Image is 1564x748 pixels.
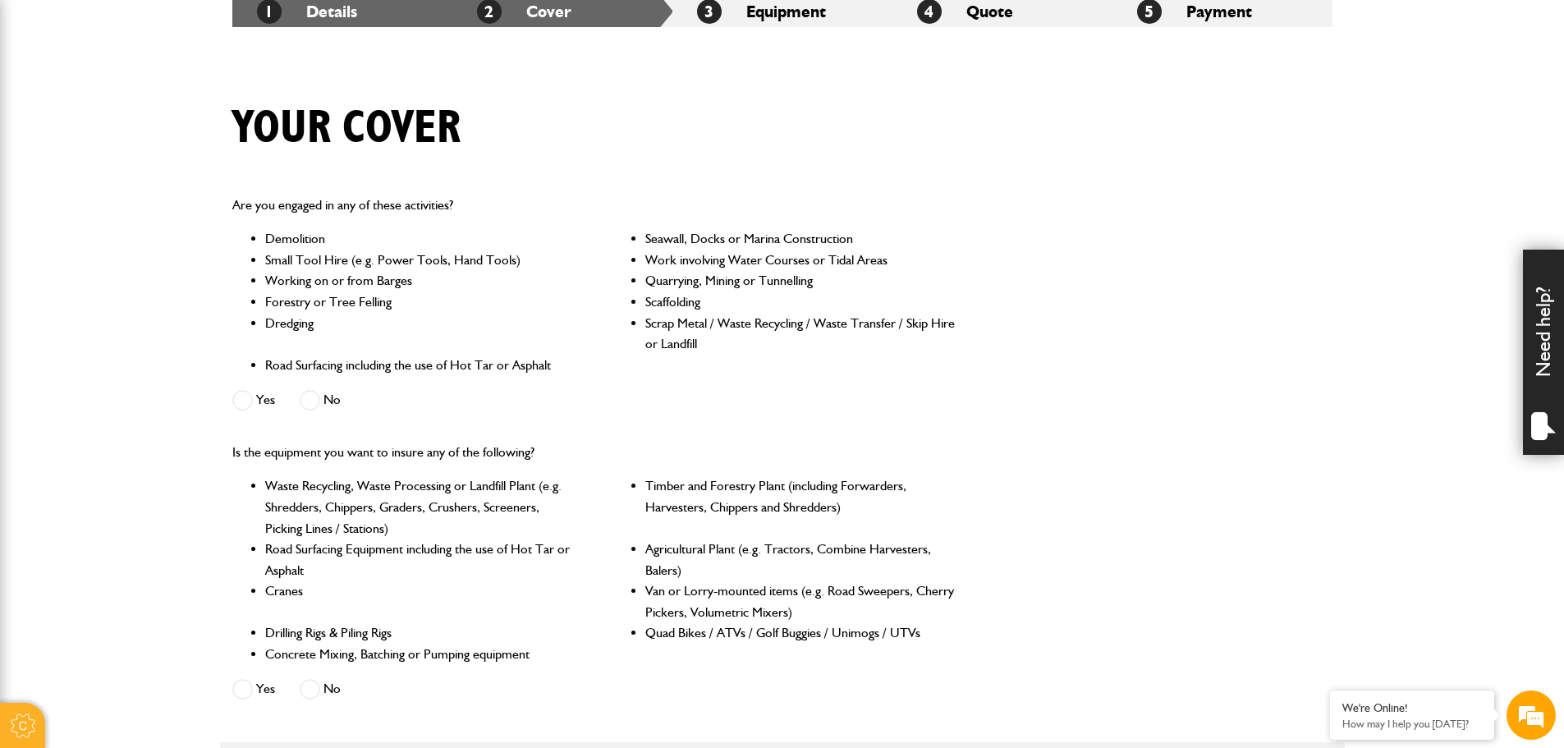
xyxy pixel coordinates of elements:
li: Quarrying, Mining or Tunnelling [645,270,956,291]
p: Are you engaged in any of these activities? [232,195,957,216]
li: Scaffolding [645,291,956,313]
li: Scrap Metal / Waste Recycling / Waste Transfer / Skip Hire or Landfill [645,313,956,355]
a: 1Details [257,2,357,21]
label: No [300,679,341,700]
li: Road Surfacing Equipment including the use of Hot Tar or Asphalt [265,539,576,581]
p: Is the equipment you want to insure any of the following? [232,442,957,463]
p: How may I help you today? [1342,718,1482,730]
label: No [300,390,341,411]
li: Agricultural Plant (e.g. Tractors, Combine Harvesters, Balers) [645,539,956,581]
li: Van or Lorry-mounted items (e.g. Road Sweepers, Cherry Pickers, Volumetric Mixers) [645,581,956,622]
li: Timber and Forestry Plant (including Forwarders, Harvesters, Chippers and Shredders) [645,475,956,539]
div: Need help? [1523,250,1564,455]
li: Working on or from Barges [265,270,576,291]
label: Yes [232,390,275,411]
li: Seawall, Docks or Marina Construction [645,228,956,250]
li: Demolition [265,228,576,250]
li: Small Tool Hire (e.g. Power Tools, Hand Tools) [265,250,576,271]
li: Dredging [265,313,576,355]
li: Forestry or Tree Felling [265,291,576,313]
label: Yes [232,679,275,700]
li: Work involving Water Courses or Tidal Areas [645,250,956,271]
h1: Your cover [232,101,461,156]
li: Quad Bikes / ATVs / Golf Buggies / Unimogs / UTVs [645,622,956,644]
div: We're Online! [1342,701,1482,715]
li: Concrete Mixing, Batching or Pumping equipment [265,644,576,665]
li: Road Surfacing including the use of Hot Tar or Asphalt [265,355,576,376]
li: Cranes [265,581,576,622]
li: Waste Recycling, Waste Processing or Landfill Plant (e.g. Shredders, Chippers, Graders, Crushers,... [265,475,576,539]
li: Drilling Rigs & Piling Rigs [265,622,576,644]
